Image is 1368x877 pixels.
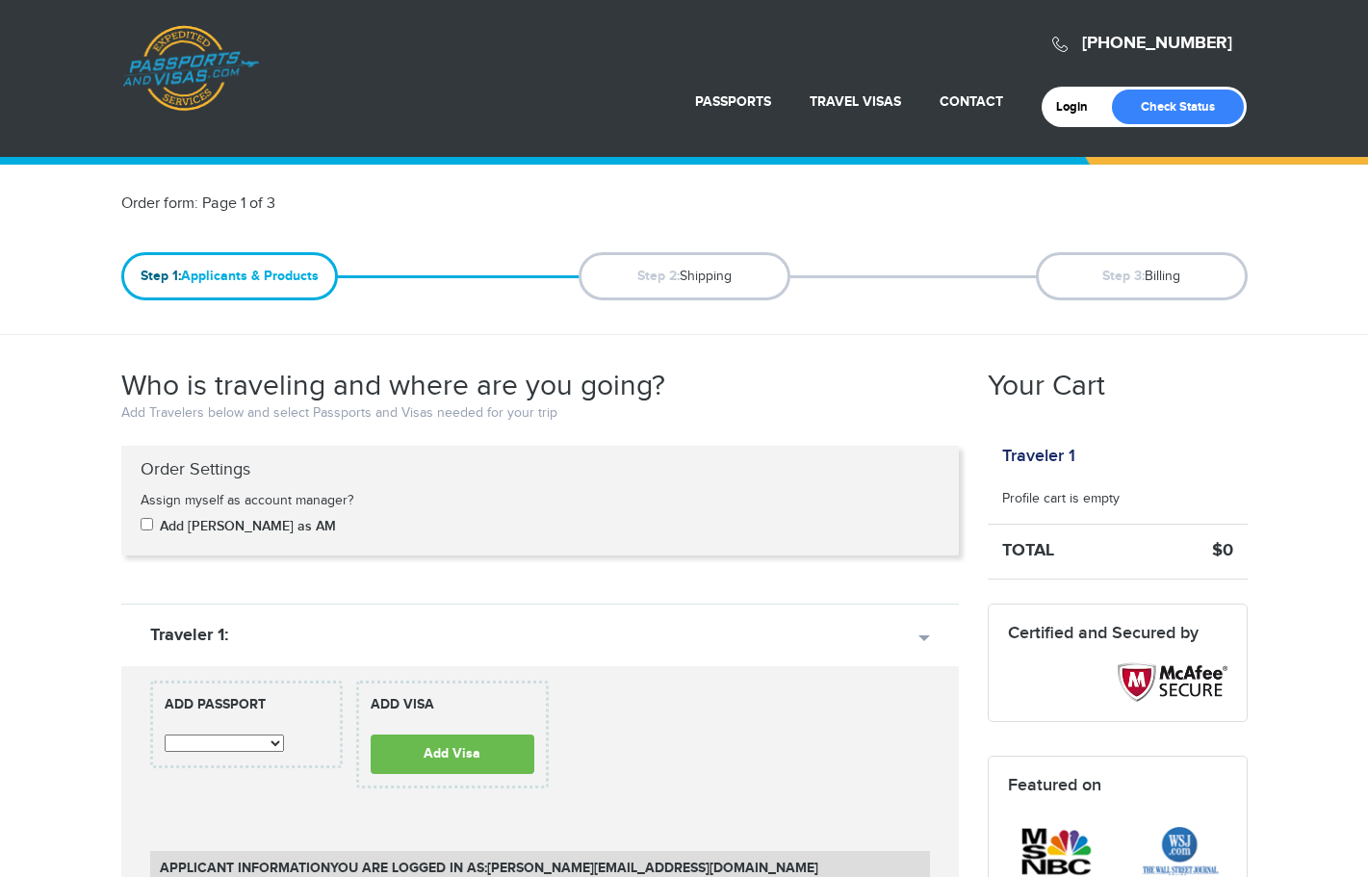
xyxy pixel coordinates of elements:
[1112,90,1244,124] a: Check Status
[121,252,338,300] span: Applicants & Products
[1056,99,1101,115] a: Login
[988,476,1248,525] li: Profile cart is empty
[121,604,959,666] a: Traveler 1:
[121,403,959,424] p: Add Travelers below and select Passports and Visas needed for your trip
[121,369,665,403] h2: Who is traveling and where are you going?
[810,93,901,110] a: Travel Visas
[1082,33,1232,54] a: [PHONE_NUMBER]
[141,494,388,508] h5: Assign myself as account manager?
[579,252,790,300] span: Shipping
[1008,776,1227,795] h4: Featured on
[330,860,818,876] span: You are logged in as: [PERSON_NAME][EMAIL_ADDRESS][DOMAIN_NAME]
[160,517,336,536] label: Add [PERSON_NAME] as AM
[637,268,680,284] strong: Step 2:
[1036,252,1248,300] span: Billing
[141,268,181,284] strong: Step 1:
[1118,662,1227,702] img: Mcaffee
[1008,624,1227,643] h4: Certified and Secured by
[126,460,954,479] h4: Order Settings
[371,735,534,774] a: Add Visa
[695,93,771,110] a: Passports
[988,446,1090,467] div: Traveler 1
[988,542,1142,561] h5: Total
[122,25,259,112] a: Passports & [DOMAIN_NAME]
[371,695,534,730] strong: ADD VISA
[165,695,328,730] strong: Add Passport
[988,369,1105,403] h2: Your Cart
[107,193,684,216] div: Order form: Page 1 of 3
[940,93,1003,110] a: Contact
[1102,268,1145,284] strong: Step 3:
[1212,540,1233,561] strong: $0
